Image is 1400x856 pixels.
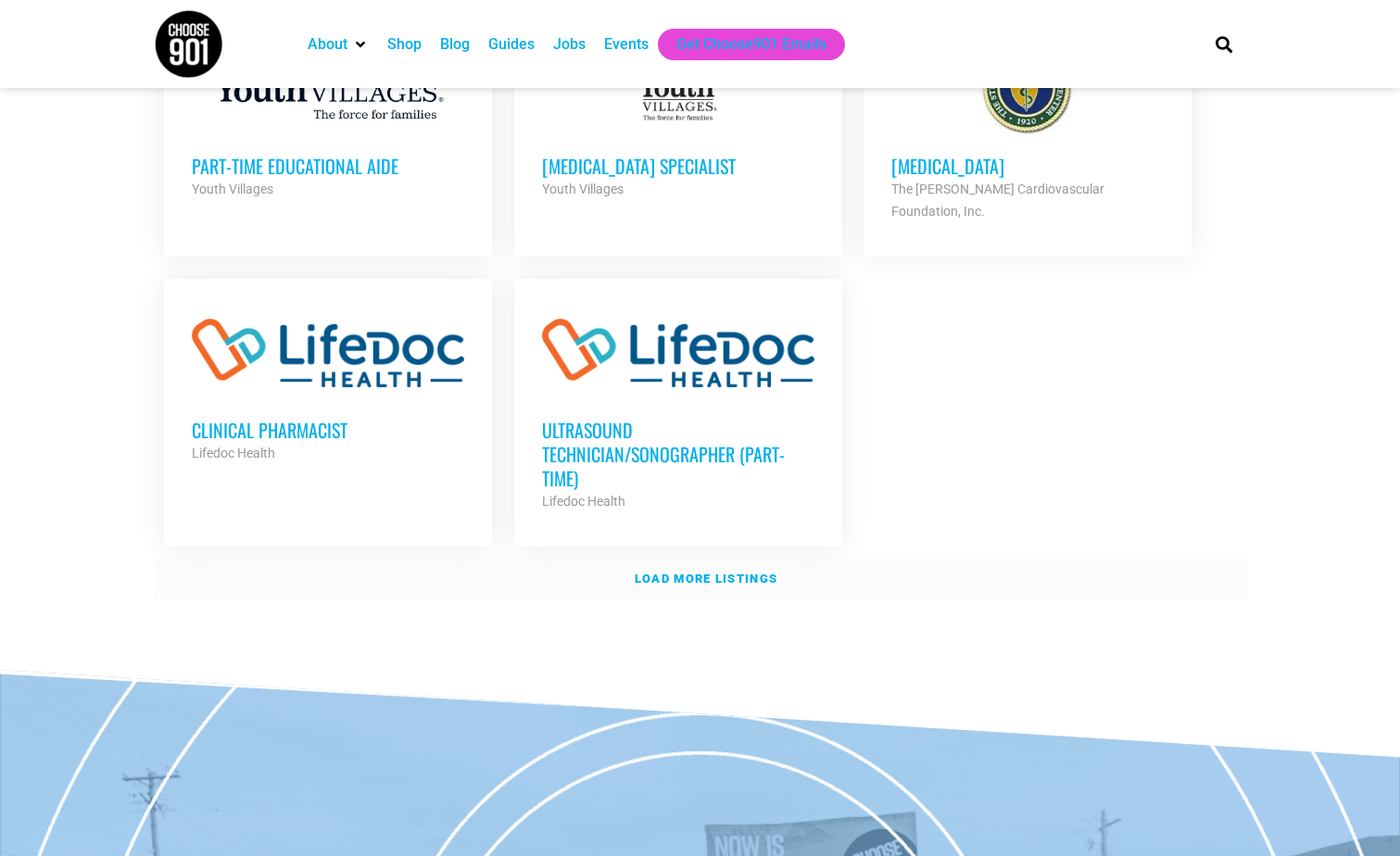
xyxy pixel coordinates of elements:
[164,279,492,492] a: Clinical Pharmacist Lifedoc Health
[542,494,625,509] strong: Lifedoc Health
[864,15,1192,250] a: [MEDICAL_DATA] The [PERSON_NAME] Cardiovascular Foundation, Inc.
[488,33,535,56] a: Guides
[308,33,347,56] a: About
[192,182,273,196] strong: Youth Villages
[604,33,649,56] a: Events
[891,154,1164,178] h3: [MEDICAL_DATA]
[542,154,814,178] h3: [MEDICAL_DATA] Specialist
[676,33,826,56] a: Get Choose901 Emails
[440,33,470,56] a: Blog
[192,418,464,442] h3: Clinical Pharmacist
[514,15,842,228] a: [MEDICAL_DATA] Specialist Youth Villages
[635,572,777,585] strong: Load more listings
[298,29,378,60] div: About
[542,418,814,490] h3: Ultrasound Technician/Sonographer (Part-Time)
[891,182,1104,219] strong: The [PERSON_NAME] Cardiovascular Foundation, Inc.
[542,182,624,196] strong: Youth Villages
[387,33,422,56] a: Shop
[1208,29,1239,59] div: Search
[192,446,275,460] strong: Lifedoc Health
[514,279,842,540] a: Ultrasound Technician/Sonographer (Part-Time) Lifedoc Health
[553,33,586,56] a: Jobs
[192,154,464,178] h3: Part-Time Educational Aide
[164,15,492,228] a: Part-Time Educational Aide Youth Villages
[154,558,1247,600] a: Load more listings
[298,29,1184,60] nav: Main nav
